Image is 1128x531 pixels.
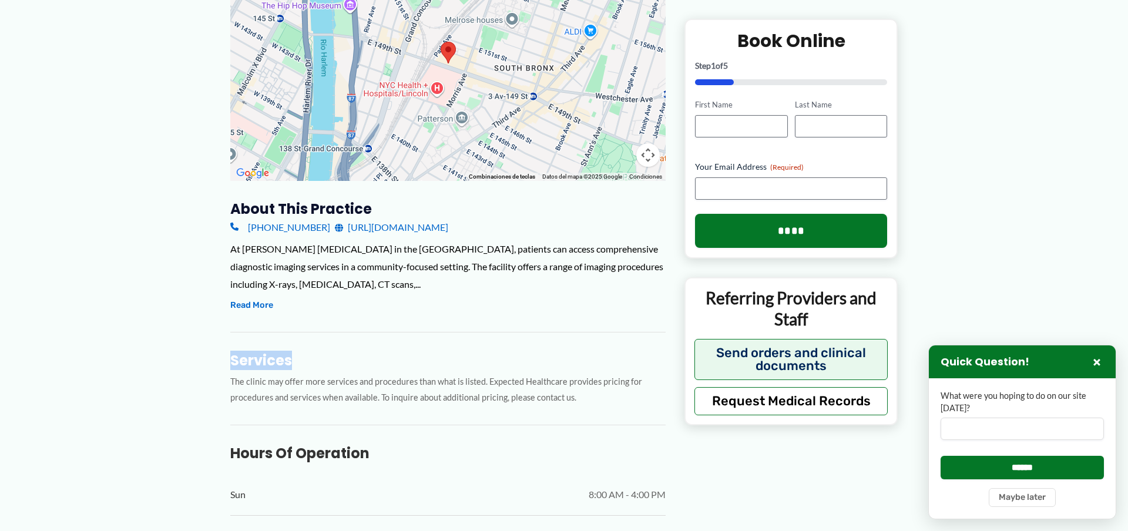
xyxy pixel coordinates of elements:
[695,62,887,70] p: Step of
[230,351,666,369] h3: Services
[770,163,804,172] span: (Required)
[941,390,1104,414] label: What were you hoping to do on our site [DATE]?
[694,338,888,379] button: Send orders and clinical documents
[230,219,330,236] a: [PHONE_NUMBER]
[989,488,1056,507] button: Maybe later
[695,161,887,173] label: Your Email Address
[629,173,662,180] a: Condiciones (se abre en una nueva pestaña)
[233,166,272,181] img: Google
[469,173,535,181] button: Combinaciones de teclas
[694,387,888,415] button: Request Medical Records
[723,61,728,70] span: 5
[711,61,716,70] span: 1
[230,240,666,293] div: At [PERSON_NAME] [MEDICAL_DATA] in the [GEOGRAPHIC_DATA], patients can access comprehensive diagn...
[335,219,448,236] a: [URL][DOMAIN_NAME]
[589,486,666,503] span: 8:00 AM - 4:00 PM
[1090,355,1104,369] button: Close
[233,166,272,181] a: Abrir esta área en Google Maps (se abre en una ventana nueva)
[230,486,246,503] span: Sun
[695,29,887,52] h2: Book Online
[636,143,660,167] button: Controles de visualización del mapa
[542,173,622,180] span: Datos del mapa ©2025 Google
[230,374,666,406] p: The clinic may offer more services and procedures than what is listed. Expected Healthcare provid...
[230,298,273,312] button: Read More
[795,99,887,110] label: Last Name
[230,200,666,218] h3: About this practice
[694,287,888,330] p: Referring Providers and Staff
[695,99,787,110] label: First Name
[230,444,666,462] h3: Hours of Operation
[941,355,1029,369] h3: Quick Question!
